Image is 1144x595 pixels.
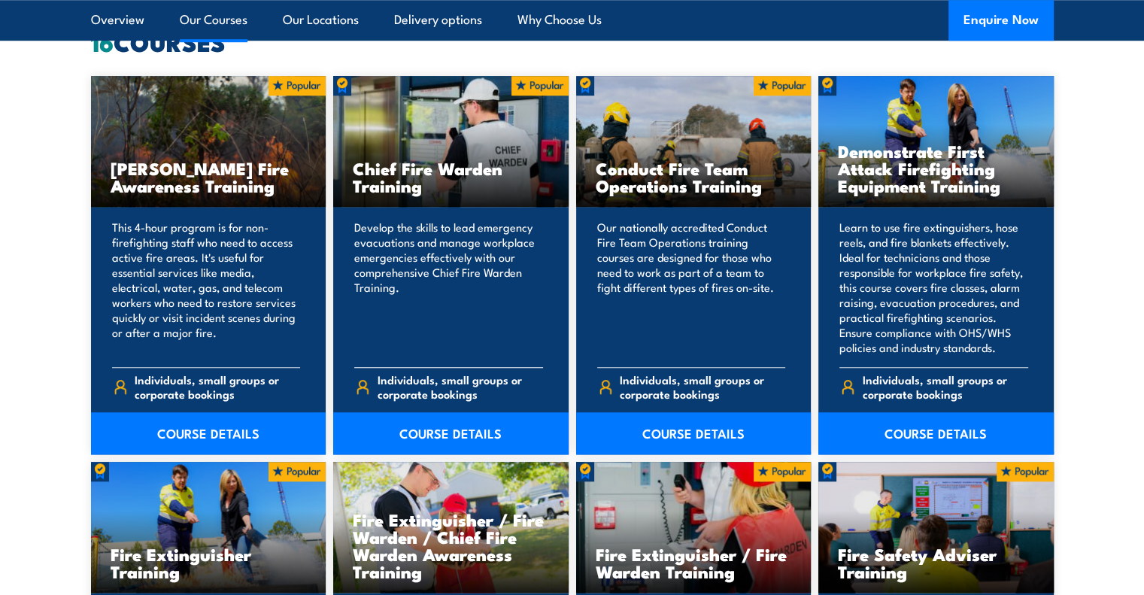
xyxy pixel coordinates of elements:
p: Develop the skills to lead emergency evacuations and manage workplace emergencies effectively wit... [354,220,543,355]
span: Individuals, small groups or corporate bookings [378,372,543,401]
h3: Fire Extinguisher / Fire Warden Training [596,545,792,580]
h3: Demonstrate First Attack Firefighting Equipment Training [838,142,1034,194]
p: Our nationally accredited Conduct Fire Team Operations training courses are designed for those wh... [597,220,786,355]
p: Learn to use fire extinguishers, hose reels, and fire blankets effectively. Ideal for technicians... [839,220,1028,355]
a: COURSE DETAILS [333,412,569,454]
p: This 4-hour program is for non-firefighting staff who need to access active fire areas. It's usef... [112,220,301,355]
span: Individuals, small groups or corporate bookings [135,372,300,401]
a: COURSE DETAILS [91,412,326,454]
span: Individuals, small groups or corporate bookings [620,372,785,401]
a: COURSE DETAILS [818,412,1054,454]
h3: Fire Safety Adviser Training [838,545,1034,580]
h3: [PERSON_NAME] Fire Awareness Training [111,159,307,194]
a: COURSE DETAILS [576,412,812,454]
h3: Conduct Fire Team Operations Training [596,159,792,194]
h3: Fire Extinguisher / Fire Warden / Chief Fire Warden Awareness Training [353,511,549,580]
strong: 16 [91,23,114,60]
span: Individuals, small groups or corporate bookings [863,372,1028,401]
h2: COURSES [91,31,1054,52]
h3: Fire Extinguisher Training [111,545,307,580]
h3: Chief Fire Warden Training [353,159,549,194]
